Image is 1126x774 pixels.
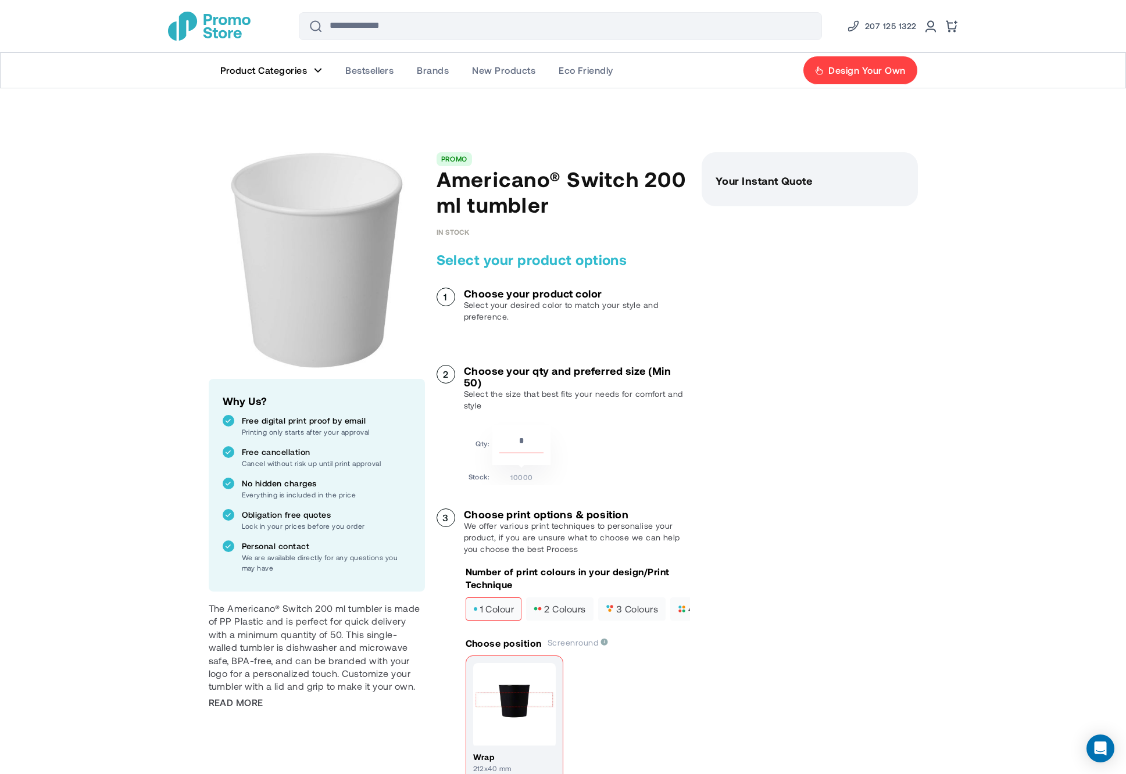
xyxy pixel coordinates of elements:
[437,250,690,269] h2: Select your product options
[473,763,556,773] p: 212x40 mm
[242,446,411,458] p: Free cancellation
[469,425,490,465] td: Qty:
[168,12,251,41] img: Promotional Merchandise
[466,565,690,592] p: Number of print colours in your design/Print Technique
[492,468,551,482] td: 10000
[803,56,917,85] a: Design Your Own
[437,228,470,236] div: Availability
[828,64,905,76] span: Design Your Own
[242,509,411,521] p: Obligation free quotes
[209,602,425,693] div: The Americano® Switch 200 ml tumbler is made of PP Plastic and is perfect for quick delivery with...
[242,427,411,437] p: Printing only starts after your approval
[716,175,904,187] h3: Your Instant Quote
[209,152,425,368] img: main product photo
[548,637,608,647] span: Screenround
[242,489,411,500] p: Everything is included in the price
[168,12,251,41] a: store logo
[534,605,585,613] span: 2 colours
[464,508,690,520] h3: Choose print options & position
[464,299,690,322] p: Select your desired color to match your style and preference.
[441,155,467,163] a: PROMO
[464,365,690,388] h3: Choose your qty and preferred size (Min 50)
[466,637,542,650] p: Choose position
[464,520,690,555] p: We offer various print techniques to personalise your product, if you are unsure what to choose w...
[559,64,613,76] span: Eco Friendly
[242,540,411,552] p: Personal contact
[437,228,470,236] span: In stock
[1086,734,1114,762] div: Open Intercom Messenger
[464,288,690,299] h3: Choose your product color
[242,478,411,489] p: No hidden charges
[437,166,690,217] h1: Americano® Switch 200 ml tumbler
[405,53,460,88] a: Brands
[460,53,547,88] a: New Products
[223,393,411,409] h2: Why Us?
[220,64,308,76] span: Product Categories
[209,696,263,709] span: Read More
[473,663,556,746] img: Print position wrap
[606,605,658,613] span: 3 colours
[865,19,917,33] span: 207 125 1322
[473,605,514,613] span: 1 colour
[242,415,411,427] p: Free digital print proof by email
[846,19,917,33] a: Phone
[678,605,730,613] span: 4 colours
[473,751,556,763] h4: wrap
[345,64,394,76] span: Bestsellers
[334,53,405,88] a: Bestsellers
[469,468,490,482] td: Stock:
[417,64,449,76] span: Brands
[209,53,334,88] a: Product Categories
[242,521,411,531] p: Lock in your prices before you order
[242,458,411,468] p: Cancel without risk up until print approval
[302,12,330,40] button: Search
[547,53,625,88] a: Eco Friendly
[472,64,535,76] span: New Products
[242,552,411,573] p: We are available directly for any questions you may have
[464,388,690,411] p: Select the size that best fits your needs for comfort and style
